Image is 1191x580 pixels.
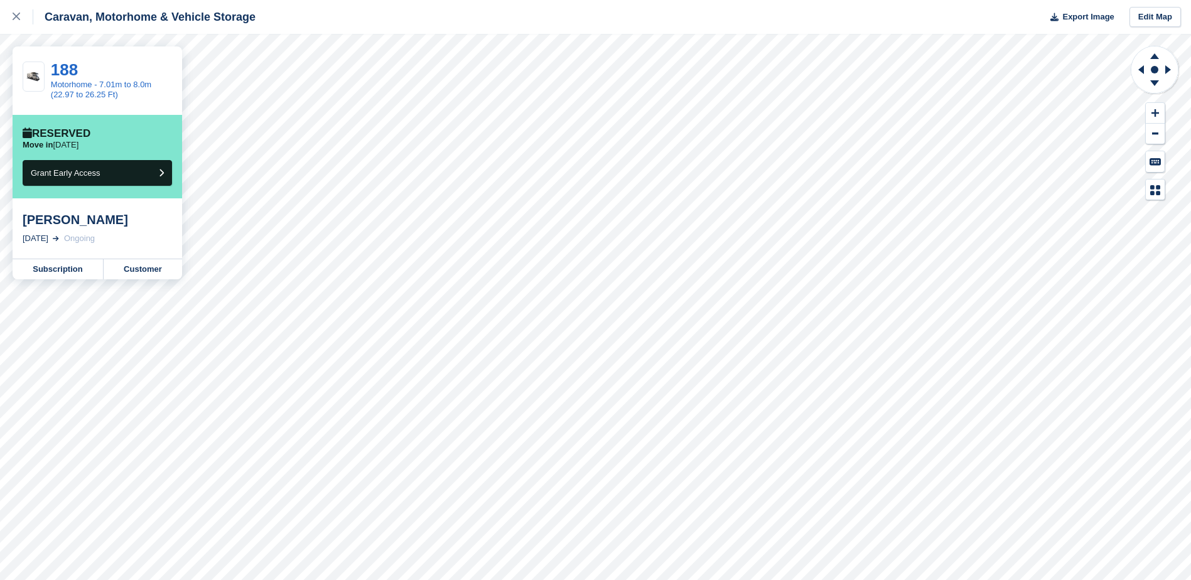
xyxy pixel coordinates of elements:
[23,127,90,140] div: Reserved
[23,140,78,150] p: [DATE]
[51,80,151,99] a: Motorhome - 7.01m to 8.0m (22.97 to 26.25 Ft)
[13,259,104,279] a: Subscription
[23,232,48,245] div: [DATE]
[23,212,172,227] div: [PERSON_NAME]
[1146,180,1165,200] button: Map Legend
[1146,103,1165,124] button: Zoom In
[1146,124,1165,144] button: Zoom Out
[23,71,44,82] img: Motorhome%20Pic.jpg
[1146,151,1165,172] button: Keyboard Shortcuts
[1129,7,1181,28] a: Edit Map
[31,168,100,178] span: Grant Early Access
[53,236,59,241] img: arrow-right-light-icn-cde0832a797a2874e46488d9cf13f60e5c3a73dbe684e267c42b8395dfbc2abf.svg
[51,60,78,79] a: 188
[1043,7,1114,28] button: Export Image
[23,140,53,149] span: Move in
[104,259,182,279] a: Customer
[1062,11,1114,23] span: Export Image
[33,9,256,24] div: Caravan, Motorhome & Vehicle Storage
[64,232,95,245] div: Ongoing
[23,160,172,186] button: Grant Early Access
